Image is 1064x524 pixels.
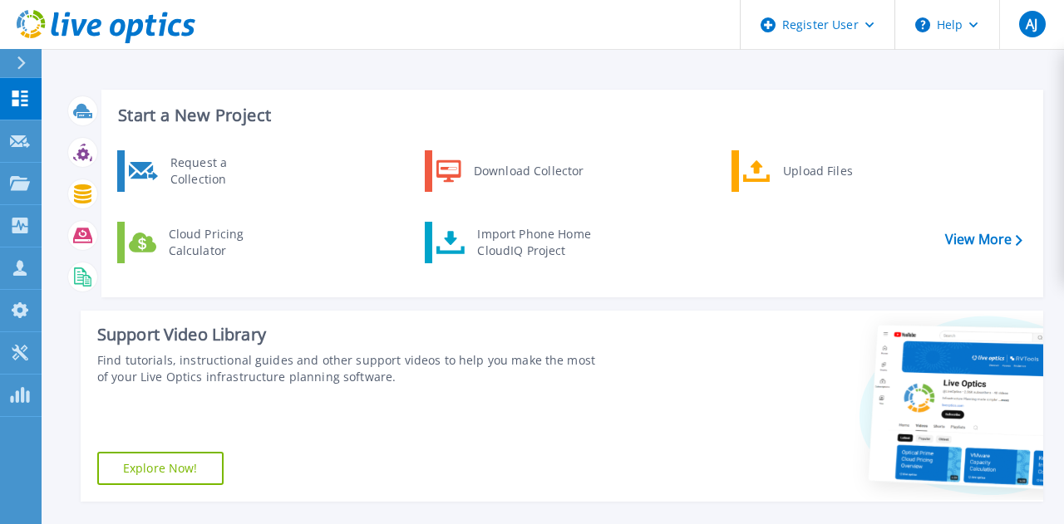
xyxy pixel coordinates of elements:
[469,226,598,259] div: Import Phone Home CloudIQ Project
[117,222,288,263] a: Cloud Pricing Calculator
[117,150,288,192] a: Request a Collection
[425,150,595,192] a: Download Collector
[945,232,1022,247] a: View More
[465,154,591,188] div: Download Collector
[97,352,598,385] div: Find tutorials, instructional guides and other support videos to help you make the most of your L...
[162,154,283,188] div: Request a Collection
[731,150,902,192] a: Upload Files
[775,154,898,188] div: Upload Files
[160,226,283,259] div: Cloud Pricing Calculator
[97,452,224,485] a: Explore Now!
[97,324,598,345] div: Support Video Library
[118,106,1022,125] h3: Start a New Project
[1026,17,1037,31] span: AJ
